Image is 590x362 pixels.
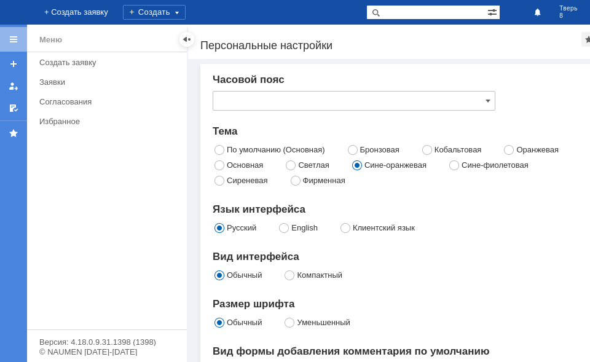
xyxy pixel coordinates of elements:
span: Часовой пояс [213,74,285,85]
label: По умолчанию (Основная) [227,145,325,154]
label: Основная [227,160,263,170]
label: Сине-оранжевая [364,160,427,170]
label: Бронзовая [360,145,399,154]
label: Сине-фиолетовая [462,160,529,170]
div: Версия: 4.18.0.9.31.1398 (1398) [39,338,175,346]
span: Вид интерфейса [213,251,299,262]
div: Согласования [39,97,179,106]
label: Обычный [227,318,262,327]
label: Фирменная [303,176,345,185]
div: Персональные настройки [200,39,581,52]
label: Оранжевая [516,145,559,154]
a: Согласования [34,92,184,111]
div: Создать заявку [39,58,179,67]
label: Русский [227,223,256,232]
div: Избранное [39,117,166,126]
div: © NAUMEN [DATE]-[DATE] [39,348,175,356]
span: Тема [213,125,238,137]
span: Размер шрифта [213,298,294,310]
span: 8 [559,12,578,20]
label: Клиентский язык [353,223,415,232]
a: Создать заявку [4,54,23,74]
label: English [291,223,318,232]
a: Создать заявку [34,53,184,72]
label: Уменьшенный [297,318,350,327]
span: Расширенный поиск [487,6,500,17]
a: Мои согласования [4,98,23,118]
div: Заявки [39,77,179,87]
label: Сиреневая [227,176,268,185]
label: Светлая [298,160,329,170]
span: Язык интерфейса [213,203,305,215]
a: Заявки [34,73,184,92]
div: Меню [39,33,62,47]
label: Компактный [297,270,342,280]
label: Обычный [227,270,262,280]
div: Создать [123,5,186,20]
span: Вид формы добавления комментария по умолчанию [213,345,489,357]
label: Кобальтовая [435,145,482,154]
div: Скрыть меню [179,32,194,47]
a: Мои заявки [4,76,23,96]
span: Тверь [559,5,578,12]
